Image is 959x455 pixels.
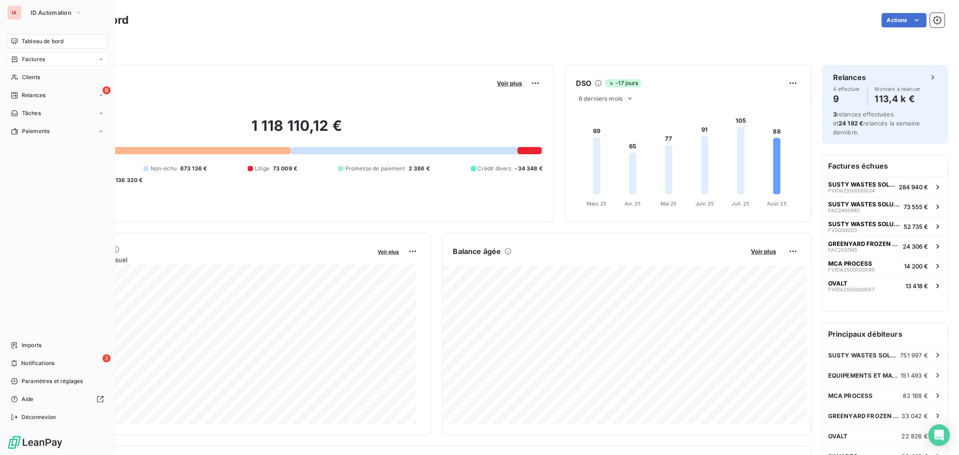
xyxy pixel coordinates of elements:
span: 284 940 € [899,183,928,191]
a: Paramètres et réglages [7,374,107,388]
h6: Relances [833,72,866,83]
tspan: Juin 25 [696,201,714,207]
a: Tâches [7,106,107,120]
span: -34 348 € [515,165,543,173]
span: 73 009 € [273,165,297,173]
span: FV0000003 [828,227,857,233]
span: Montant à relancer [875,86,921,92]
span: 151 493 € [901,372,928,379]
span: 24 182 € [839,120,863,127]
span: 751 997 € [901,352,928,359]
span: 13 418 € [905,282,928,290]
span: Relances [22,91,45,99]
button: Voir plus [748,247,779,255]
tspan: Juil. 25 [732,201,750,207]
a: Tableau de bord [7,34,107,49]
span: -136 320 € [113,176,143,184]
span: Aide [22,395,34,403]
span: Tâches [22,109,41,117]
h4: 9 [833,92,860,106]
span: SUSTY WASTES SOLUTIONS [GEOGRAPHIC_DATA] (SWS FRANCE) [828,220,900,227]
span: Voir plus [378,249,399,255]
span: Factures [22,55,45,63]
span: EQUIPEMENTS ET MACHINES DE L'OUEST [828,372,901,379]
span: OVALT [828,433,848,440]
span: Voir plus [497,80,522,87]
tspan: Avr. 25 [624,201,641,207]
span: Clients [22,73,40,81]
span: À effectuer [833,86,860,92]
span: 52 735 € [904,223,928,230]
img: Logo LeanPay [7,435,63,450]
button: SUSTY WASTES SOLUTIONS [GEOGRAPHIC_DATA] (SWS FRANCE)FAC240098273 555 € [823,196,948,216]
h6: DSO [576,78,591,89]
a: Aide [7,392,107,406]
span: SUSTY WASTES SOLUTIONS [GEOGRAPHIC_DATA] (SWS FRANCE) [828,181,895,188]
h6: Principaux débiteurs [823,323,948,345]
span: 82 168 € [903,392,928,399]
span: relances effectuées et relancés la semaine dernière. [833,111,920,136]
tspan: Août 25 [767,201,787,207]
span: FVIDA2500000095 [828,267,875,272]
button: OVALTFVIDA250000005713 418 € [823,276,948,295]
span: 24 306 € [903,243,928,250]
span: SUSTY WASTES SOLUTIONS [GEOGRAPHIC_DATA] (SWS FRANCE) [828,352,901,359]
span: Paramètres et réglages [22,377,83,385]
h2: 1 118 110,12 € [51,117,543,144]
a: Clients [7,70,107,85]
span: -17 jours [606,79,641,87]
span: Litige [255,165,269,173]
span: FVIDA2500000034 [828,188,875,193]
button: SUSTY WASTES SOLUTIONS [GEOGRAPHIC_DATA] (SWS FRANCE)FVIDA2500000034284 940 € [823,177,948,196]
button: GREENYARD FROZEN FRANCE SASFAC250114524 306 € [823,236,948,256]
button: SUSTY WASTES SOLUTIONS [GEOGRAPHIC_DATA] (SWS FRANCE)FV000000352 735 € [823,216,948,236]
span: Chiffre d'affaires mensuel [51,255,372,264]
span: Crédit divers [478,165,512,173]
div: Open Intercom Messenger [928,424,950,446]
span: GREENYARD FROZEN FRANCE SAS [828,240,899,247]
span: Notifications [21,359,54,367]
span: 3 [103,354,111,362]
span: 14 200 € [904,263,928,270]
h6: Balance âgée [453,246,501,257]
span: Voir plus [751,248,776,255]
a: Factures [7,52,107,67]
span: 33 042 € [902,412,928,419]
span: GREENYARD FROZEN FRANCE SAS [828,412,902,419]
tspan: Mars 25 [587,201,607,207]
span: 6 derniers mois [579,95,623,102]
span: Tableau de bord [22,37,63,45]
tspan: Mai 25 [660,201,677,207]
div: IA [7,5,22,20]
a: 9Relances [7,88,107,103]
button: MCA PROCESSFVIDA250000009514 200 € [823,256,948,276]
span: 3 [833,111,837,118]
h4: 113,4 k € [875,92,921,106]
button: Actions [882,13,927,27]
span: Paiements [22,127,49,135]
span: Non-échu [151,165,177,173]
span: ID Automation [31,9,71,16]
button: Voir plus [494,79,525,87]
button: Voir plus [375,247,402,255]
span: Déconnexion [22,413,56,421]
span: Imports [22,341,41,349]
span: MCA PROCESS [828,392,873,399]
span: OVALT [828,280,847,287]
span: 9 [103,86,111,94]
span: FVIDA2500000057 [828,287,874,292]
span: FAC2501145 [828,247,857,253]
span: Promesse de paiement [345,165,405,173]
a: Imports [7,338,107,352]
a: Paiements [7,124,107,138]
span: MCA PROCESS [828,260,872,267]
span: FAC2400982 [828,208,860,213]
h6: Factures échues [823,155,948,177]
span: SUSTY WASTES SOLUTIONS [GEOGRAPHIC_DATA] (SWS FRANCE) [828,201,900,208]
span: 2 386 € [409,165,430,173]
span: 22 826 € [902,433,928,440]
span: 73 555 € [904,203,928,210]
span: 673 136 € [180,165,207,173]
